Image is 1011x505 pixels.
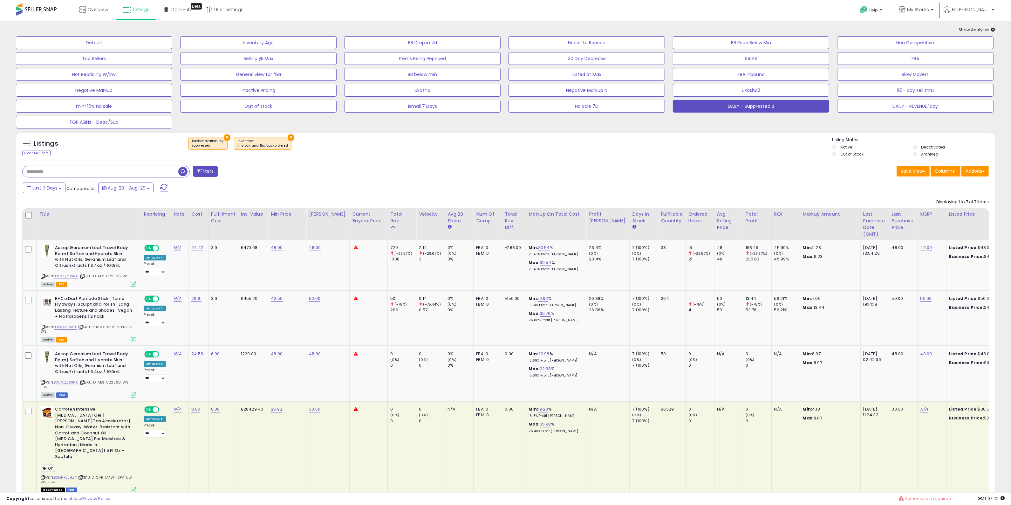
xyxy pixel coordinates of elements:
label: Active [840,144,852,150]
span: | SKU: D-AES-022568-WS [79,273,129,279]
small: (0%) [717,302,726,307]
div: % [529,260,581,272]
button: Ukasha [345,84,501,97]
div: Listed Price [949,211,1004,218]
div: $48.00 [949,245,1002,251]
div: 264 [661,296,680,301]
small: (-75.44%) [423,302,441,307]
a: 8.60 [191,406,200,412]
span: FBA [56,282,67,287]
a: 19.92 [538,295,548,302]
div: 48.00 [892,351,913,357]
div: FBM: 0 [476,357,497,363]
a: 23.91 [191,295,202,302]
div: $48.00 [949,351,1002,357]
small: (-75%) [394,302,407,307]
small: (0%) [632,302,641,307]
b: Listed Price: [949,351,978,357]
small: (-28.57%) [394,251,412,256]
span: OFF [158,352,168,357]
div: ASIN: [41,351,136,397]
b: Min: [529,295,538,301]
div: 0 [746,363,771,368]
div: Min Price [271,211,304,218]
img: 413TX4+ADtL._SL40_.jpg [41,351,53,364]
div: 7 (100%) [632,245,658,251]
a: Help [855,1,889,21]
button: Aug-23 - Aug-29 [98,183,154,193]
div: Profit [PERSON_NAME] [589,211,627,224]
div: 1229.00 [241,351,263,357]
button: Negative Markup [16,84,172,97]
img: 41GI7F+hHhL._SL40_.jpg [41,296,53,308]
div: N/A [774,351,795,357]
div: Last Purchase Date (GMT) [863,211,886,238]
p: 23.40% Profit [PERSON_NAME] [529,252,581,257]
div: Clear All Filters [22,150,51,156]
strong: Min: [803,351,812,357]
a: 22.98 [540,366,551,372]
button: Slow Movers [837,68,994,81]
div: Repricing [144,211,168,218]
p: 11.23 [803,254,856,259]
div: [DATE] 13:54:20 [863,245,884,256]
label: Archived [921,151,938,157]
a: B0DNRJ2HZY [54,475,77,480]
div: 13.44 [746,296,771,301]
div: 56.21% [774,296,800,301]
span: ON [145,352,153,357]
button: No Sale 7D [509,100,665,113]
button: Columns [931,166,960,176]
div: 26.88% [589,296,629,301]
div: Total Rev. [390,211,413,224]
small: (-75%) [750,302,762,307]
small: (0%) [589,302,598,307]
span: My Stores [907,6,929,13]
div: in stock and fba backordered [237,143,288,148]
button: 30 Day Decrease [509,52,665,65]
button: DAILY - REVENUE 1day [837,100,994,113]
a: 19.23 [538,406,548,412]
div: FBA: 0 [476,296,497,301]
small: Days In Stock. [632,224,636,230]
button: FBA Inbound [673,68,829,81]
th: CSV column name: cust_attr_1_MSRP [918,208,946,240]
a: 24.58 [191,351,203,357]
p: 11.23 [803,245,856,251]
button: Actions [961,166,989,176]
div: Ordered Items [688,211,712,224]
div: 0% [447,363,473,368]
a: 24.42 [191,245,203,251]
div: % [529,366,581,378]
div: 5470.08 [241,245,263,251]
div: 3 [419,256,445,262]
div: Amazon AI [144,255,166,260]
p: 23.40% Profit [PERSON_NAME] [529,267,581,272]
div: 7 (100%) [632,363,658,368]
button: Top Sellers [16,52,172,65]
div: % [529,245,581,257]
div: FBM: 0 [476,251,497,256]
a: N/A [174,295,181,302]
small: (-28.67%) [423,251,441,256]
button: Non Competitive [837,36,994,49]
p: 8.97 [803,360,856,366]
div: Tooltip anchor [191,3,202,10]
div: suppressed [192,143,224,148]
a: 25.92 [271,406,282,412]
b: Business Price: [949,253,984,259]
strong: Min: [803,245,812,251]
div: Last Purchase Price [892,211,915,231]
small: (0%) [419,357,428,362]
div: [DATE] 19:14:18 [863,296,884,307]
div: 720 [390,245,416,251]
small: (0%) [688,357,697,362]
div: 0.57 [419,307,445,313]
button: Inactive Pricing [180,84,337,97]
button: Out of stock [180,100,337,113]
a: 30.54 [540,259,551,266]
a: B009QZ9SNU [54,380,79,385]
div: 50 [717,307,743,313]
a: N/A [920,406,928,412]
b: Business Price: [949,360,984,366]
